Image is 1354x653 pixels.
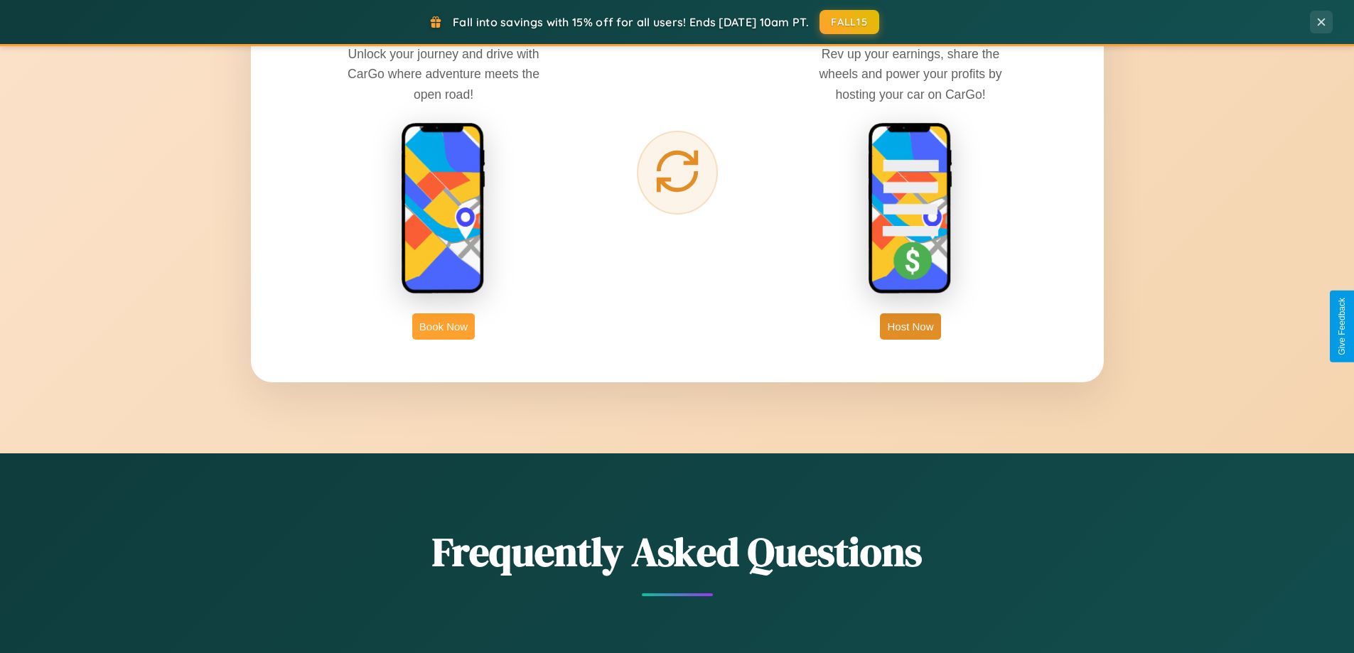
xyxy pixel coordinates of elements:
p: Rev up your earnings, share the wheels and power your profits by hosting your car on CarGo! [804,44,1017,104]
button: Host Now [880,313,940,340]
p: Unlock your journey and drive with CarGo where adventure meets the open road! [337,44,550,104]
img: rent phone [401,122,486,296]
img: host phone [868,122,953,296]
button: Book Now [412,313,475,340]
div: Give Feedback [1337,298,1347,355]
h2: Frequently Asked Questions [251,524,1104,579]
button: FALL15 [820,10,879,34]
span: Fall into savings with 15% off for all users! Ends [DATE] 10am PT. [453,15,809,29]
